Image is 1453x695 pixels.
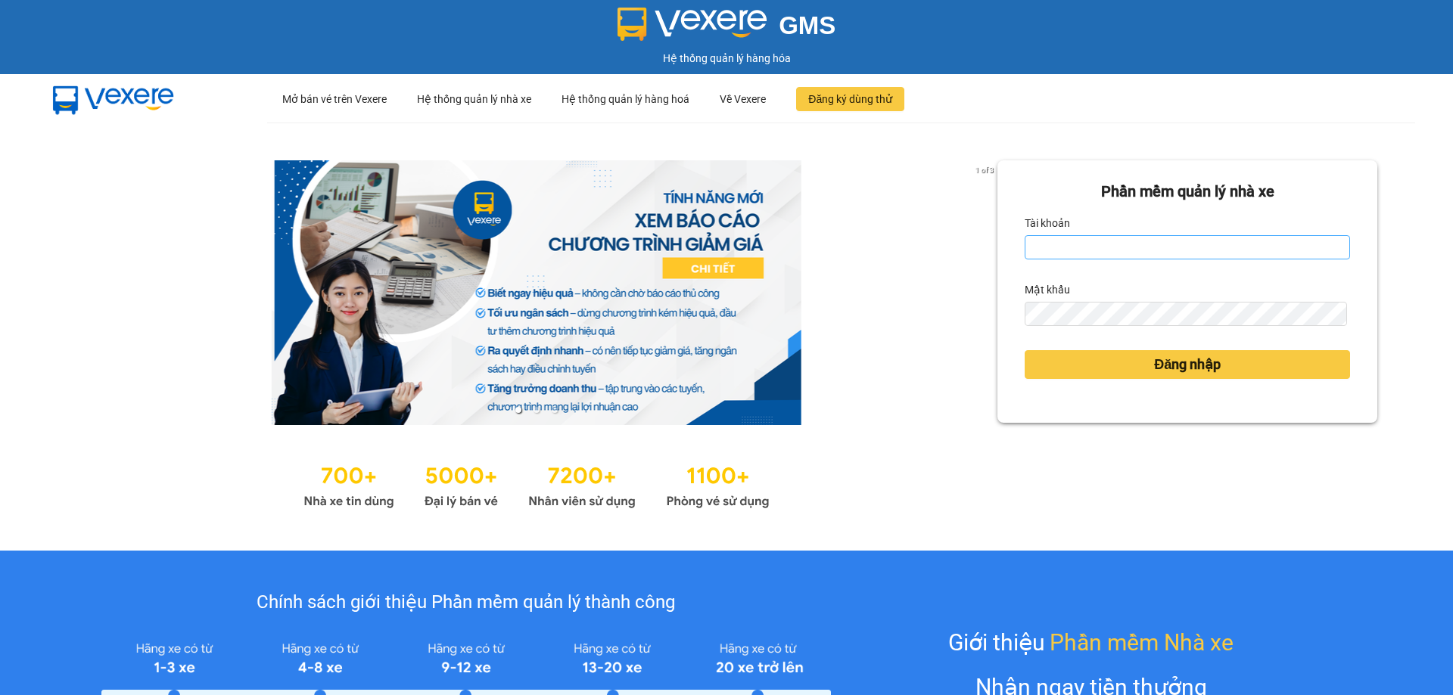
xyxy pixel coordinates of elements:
[101,588,830,617] div: Chính sách giới thiệu Phần mềm quản lý thành công
[534,407,540,413] li: slide item 2
[282,75,387,123] div: Mở bán vé trên Vexere
[4,50,1449,67] div: Hệ thống quản lý hàng hóa
[779,11,835,39] span: GMS
[417,75,531,123] div: Hệ thống quản lý nhà xe
[1025,235,1350,259] input: Tài khoản
[808,91,892,107] span: Đăng ký dùng thử
[1025,350,1350,379] button: Đăng nhập
[796,87,904,111] button: Đăng ký dùng thử
[76,160,97,425] button: previous slide / item
[552,407,558,413] li: slide item 3
[38,74,189,124] img: mbUUG5Q.png
[971,160,997,180] p: 1 of 3
[976,160,997,425] button: next slide / item
[1025,302,1346,326] input: Mật khẩu
[1025,180,1350,203] div: Phần mềm quản lý nhà xe
[948,625,1234,660] div: Giới thiệu
[618,8,767,41] img: logo 2
[1025,211,1070,235] label: Tài khoản
[1025,278,1070,302] label: Mật khẩu
[1154,354,1221,375] span: Đăng nhập
[720,75,766,123] div: Về Vexere
[618,23,836,35] a: GMS
[303,455,770,513] img: Statistics.png
[515,407,521,413] li: slide item 1
[1050,625,1234,660] span: Phần mềm Nhà xe
[562,75,689,123] div: Hệ thống quản lý hàng hoá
